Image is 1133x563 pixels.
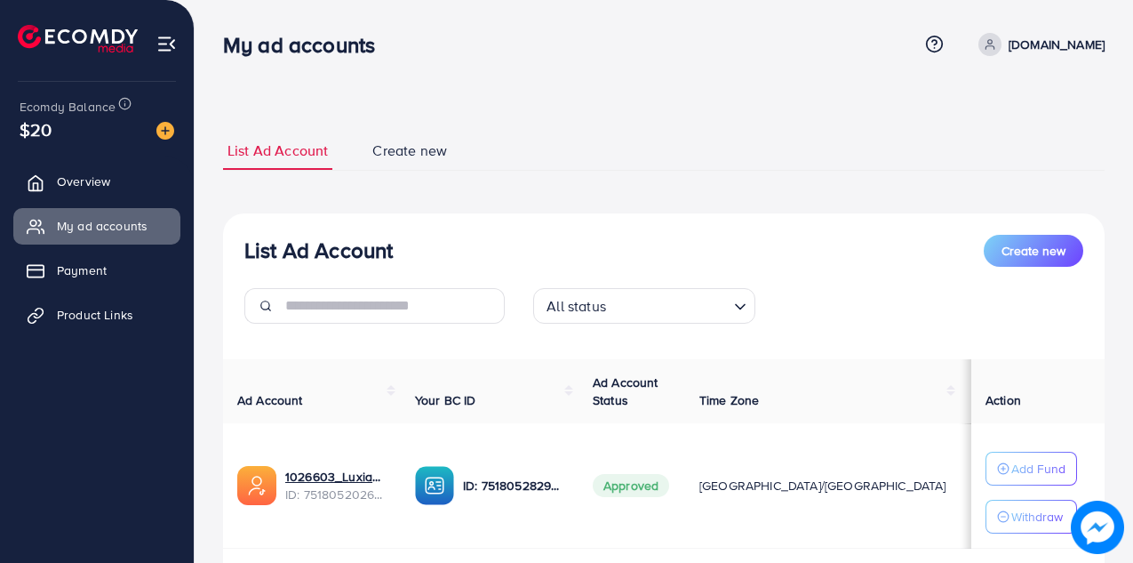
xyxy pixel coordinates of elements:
[1009,34,1105,55] p: [DOMAIN_NAME]
[285,468,387,504] div: <span class='underline'>1026603_Luxia_1750433190642</span></br>7518052026253918226
[18,25,138,52] img: logo
[20,117,52,142] span: $20
[244,237,393,263] h3: List Ad Account
[372,141,447,161] span: Create new
[593,474,669,497] span: Approved
[227,141,328,161] span: List Ad Account
[285,486,387,503] span: ID: 7518052026253918226
[223,32,389,58] h3: My ad accounts
[57,217,148,235] span: My ad accounts
[543,294,610,319] span: All status
[1011,506,1063,527] p: Withdraw
[463,475,564,496] p: ID: 7518052829551181841
[13,253,180,288] a: Payment
[699,391,759,409] span: Time Zone
[57,261,107,279] span: Payment
[156,122,174,140] img: image
[971,33,1105,56] a: [DOMAIN_NAME]
[1071,501,1124,554] img: image
[20,98,116,116] span: Ecomdy Balance
[13,208,180,244] a: My ad accounts
[285,468,387,486] a: 1026603_Luxia_1750433190642
[13,164,180,199] a: Overview
[985,452,1077,486] button: Add Fund
[533,288,755,324] div: Search for option
[57,173,110,190] span: Overview
[1001,242,1065,260] span: Create new
[57,306,133,324] span: Product Links
[985,391,1021,409] span: Action
[699,477,946,495] span: [GEOGRAPHIC_DATA]/[GEOGRAPHIC_DATA]
[415,466,454,505] img: ic-ba-acc.ded83a64.svg
[1011,458,1065,479] p: Add Fund
[415,391,476,409] span: Your BC ID
[13,297,180,333] a: Product Links
[984,235,1083,267] button: Create new
[156,34,177,54] img: menu
[593,374,658,409] span: Ad Account Status
[985,500,1077,534] button: Withdraw
[237,466,276,505] img: ic-ads-acc.e4c84228.svg
[611,290,727,319] input: Search for option
[237,391,303,409] span: Ad Account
